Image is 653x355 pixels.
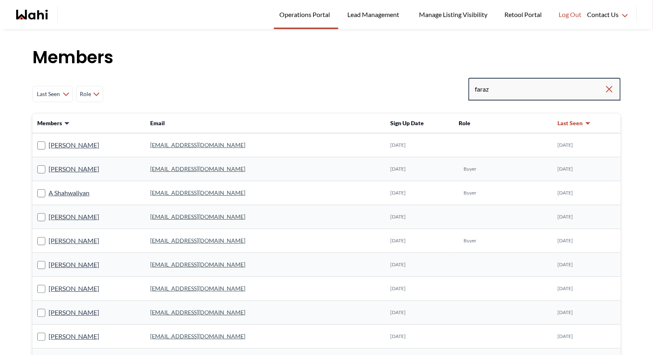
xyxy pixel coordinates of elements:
[49,283,99,294] a: [PERSON_NAME]
[151,237,246,244] a: [EMAIL_ADDRESS][DOMAIN_NAME]
[385,229,454,253] td: [DATE]
[49,259,99,270] a: [PERSON_NAME]
[16,10,48,19] a: Wahi homepage
[49,140,99,150] a: [PERSON_NAME]
[553,229,621,253] td: [DATE]
[32,45,621,70] h1: Members
[464,166,476,172] span: Buyer
[49,164,99,174] a: [PERSON_NAME]
[385,133,454,157] td: [DATE]
[279,9,333,20] span: Operations Portal
[604,82,614,96] button: Clear search
[49,188,89,198] a: A Shahwaliyan
[464,190,476,196] span: Buyer
[49,235,99,246] a: [PERSON_NAME]
[385,205,454,229] td: [DATE]
[37,119,70,127] button: Members
[151,165,246,172] a: [EMAIL_ADDRESS][DOMAIN_NAME]
[151,261,246,268] a: [EMAIL_ADDRESS][DOMAIN_NAME]
[553,325,621,349] td: [DATE]
[37,119,62,127] span: Members
[49,331,99,342] a: [PERSON_NAME]
[385,157,454,181] td: [DATE]
[385,277,454,301] td: [DATE]
[385,301,454,325] td: [DATE]
[80,87,91,101] span: Role
[151,309,246,316] a: [EMAIL_ADDRESS][DOMAIN_NAME]
[558,119,583,127] span: Last Seen
[417,9,490,20] span: Manage Listing Visibility
[559,9,581,20] span: Log Out
[459,120,470,126] span: Role
[49,212,99,222] a: [PERSON_NAME]
[151,285,246,292] a: [EMAIL_ADDRESS][DOMAIN_NAME]
[49,307,99,318] a: [PERSON_NAME]
[475,82,604,96] input: Search input
[553,157,621,181] td: [DATE]
[347,9,402,20] span: Lead Management
[553,133,621,157] td: [DATE]
[151,120,165,126] span: Email
[385,181,454,205] td: [DATE]
[390,120,424,126] span: Sign Up Date
[151,189,246,196] a: [EMAIL_ADDRESS][DOMAIN_NAME]
[151,333,246,340] a: [EMAIL_ADDRESS][DOMAIN_NAME]
[36,87,61,101] span: Last Seen
[464,237,476,244] span: Buyer
[558,119,591,127] button: Last Seen
[504,9,544,20] span: Retool Portal
[385,253,454,277] td: [DATE]
[553,181,621,205] td: [DATE]
[151,141,246,148] a: [EMAIL_ADDRESS][DOMAIN_NAME]
[553,253,621,277] td: [DATE]
[553,205,621,229] td: [DATE]
[151,213,246,220] a: [EMAIL_ADDRESS][DOMAIN_NAME]
[553,277,621,301] td: [DATE]
[553,301,621,325] td: [DATE]
[385,325,454,349] td: [DATE]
